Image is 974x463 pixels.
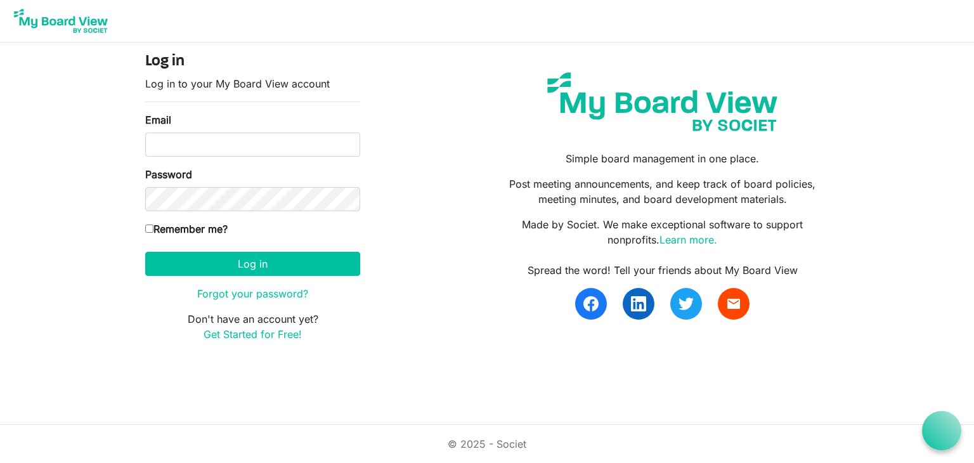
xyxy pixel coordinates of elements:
[197,287,308,300] a: Forgot your password?
[448,438,526,450] a: © 2025 - Societ
[497,176,829,207] p: Post meeting announcements, and keep track of board policies, meeting minutes, and board developm...
[497,263,829,278] div: Spread the word! Tell your friends about My Board View
[10,5,112,37] img: My Board View Logo
[145,311,360,342] p: Don't have an account yet?
[679,296,694,311] img: twitter.svg
[145,167,192,182] label: Password
[583,296,599,311] img: facebook.svg
[631,296,646,311] img: linkedin.svg
[538,63,787,141] img: my-board-view-societ.svg
[145,252,360,276] button: Log in
[718,288,750,320] a: email
[145,112,171,127] label: Email
[497,217,829,247] p: Made by Societ. We make exceptional software to support nonprofits.
[145,53,360,71] h4: Log in
[659,233,717,246] a: Learn more.
[204,328,302,341] a: Get Started for Free!
[726,296,741,311] span: email
[145,221,228,237] label: Remember me?
[145,76,360,91] p: Log in to your My Board View account
[497,151,829,166] p: Simple board management in one place.
[145,225,153,233] input: Remember me?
